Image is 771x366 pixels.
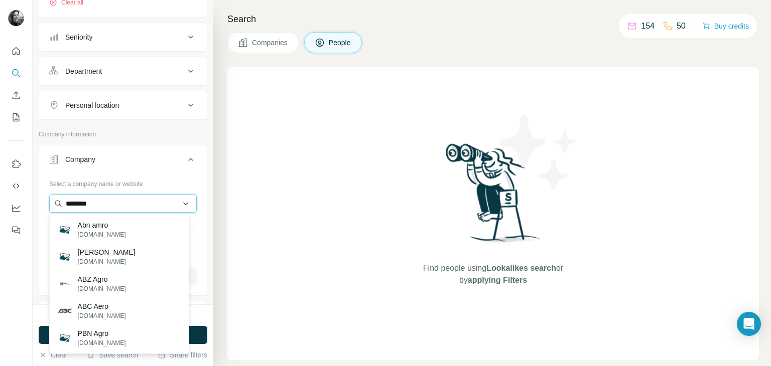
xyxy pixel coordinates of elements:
img: Surfe Illustration - Stars [493,107,584,198]
img: Surfe Illustration - Woman searching with binoculars [441,141,546,253]
button: Industry [39,303,207,327]
img: PBN Agro [58,331,72,345]
p: PBN Agro [78,328,126,338]
button: Feedback [8,221,24,239]
span: People [329,38,352,48]
p: Abn amro [78,220,126,230]
button: Search [8,64,24,82]
button: Run search [39,326,207,344]
img: Abn amro [58,223,72,237]
button: Use Surfe API [8,177,24,195]
p: ABZ Agro [78,274,126,284]
p: Company information [39,130,207,139]
img: ABC Aero [58,304,72,318]
button: Company [39,147,207,175]
button: Buy credits [702,19,749,33]
div: Company [65,154,95,164]
span: Find people using or by [413,262,573,286]
div: Select a company name or website [49,175,197,189]
button: Dashboard [8,199,24,217]
button: Quick start [8,42,24,60]
button: Personal location [39,93,207,117]
p: [DOMAIN_NAME] [78,311,126,320]
button: Save search [87,350,138,360]
button: Clear [39,350,67,360]
img: Avatar [8,10,24,26]
div: Open Intercom Messenger [737,312,761,336]
button: Department [39,59,207,83]
div: Seniority [65,32,92,42]
button: Seniority [39,25,207,49]
img: ABZ Agro [58,277,72,291]
p: [DOMAIN_NAME] [78,338,126,347]
div: Department [65,66,102,76]
button: Enrich CSV [8,86,24,104]
p: [DOMAIN_NAME] [78,284,126,293]
p: ABC Aero [78,301,126,311]
span: Lookalikes search [486,264,556,272]
button: Share filters [158,350,207,360]
p: 154 [641,20,655,32]
p: [DOMAIN_NAME] [78,257,136,266]
button: My lists [8,108,24,126]
div: Personal location [65,100,119,110]
p: [DOMAIN_NAME] [78,230,126,239]
button: Use Surfe on LinkedIn [8,155,24,173]
span: Companies [252,38,289,48]
p: 50 [677,20,686,32]
p: [PERSON_NAME] [78,247,136,257]
img: Abn Amro [58,250,72,264]
span: applying Filters [468,276,527,284]
h4: Search [227,12,759,26]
